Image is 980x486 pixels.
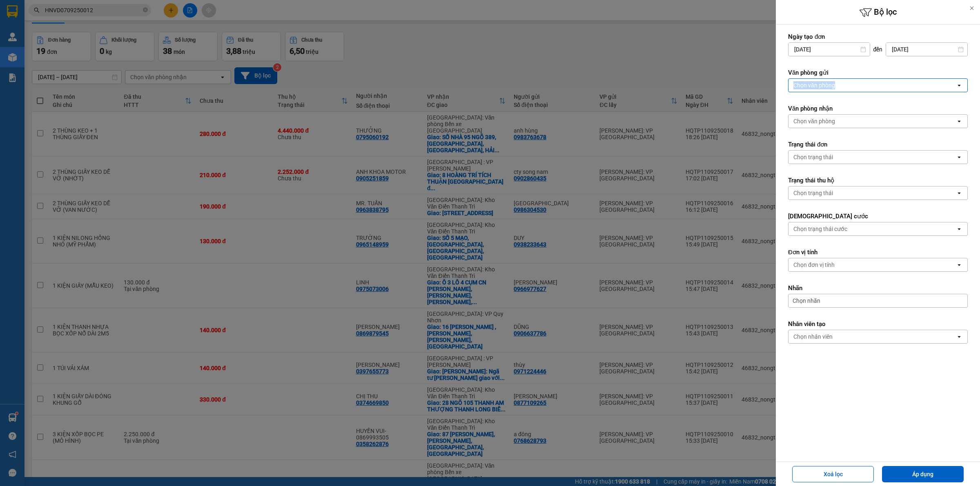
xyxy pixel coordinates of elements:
[956,262,962,268] svg: open
[793,81,835,89] div: Chọn văn phòng
[788,248,968,256] label: Đơn vị tính
[793,153,833,161] div: Chọn trạng thái
[886,43,967,56] input: Select a date.
[882,466,964,482] button: Áp dụng
[793,297,820,305] span: Chọn nhãn
[793,225,847,233] div: Chọn trạng thái cước
[788,33,968,41] label: Ngày tạo đơn
[956,154,962,160] svg: open
[788,320,968,328] label: Nhân viên tạo
[788,69,968,77] label: Văn phòng gửi
[776,6,980,19] h6: Bộ lọc
[788,140,968,149] label: Trạng thái đơn
[956,333,962,340] svg: open
[792,466,874,482] button: Xoá lọc
[956,118,962,124] svg: open
[788,212,968,220] label: [DEMOGRAPHIC_DATA] cước
[788,43,870,56] input: Select a date.
[956,82,962,89] svg: open
[956,226,962,232] svg: open
[793,261,835,269] div: Chọn đơn vị tính
[793,189,833,197] div: Chọn trạng thái
[788,176,968,184] label: Trạng thái thu hộ
[873,45,883,53] span: đến
[956,190,962,196] svg: open
[793,333,833,341] div: Chọn nhân viên
[793,117,835,125] div: Chọn văn phòng
[788,284,968,292] label: Nhãn
[788,104,968,113] label: Văn phòng nhận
